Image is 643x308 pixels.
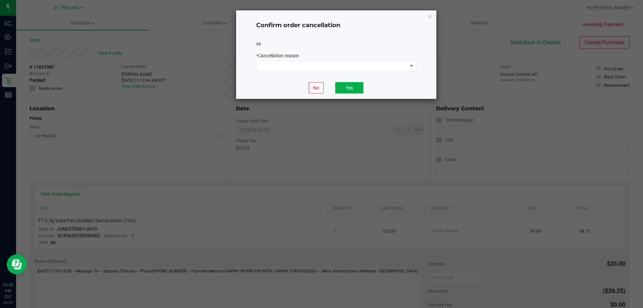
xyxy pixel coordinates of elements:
[258,53,299,58] span: Cancellation reason
[428,12,432,20] button: Close
[256,42,261,47] span: 99
[256,21,416,30] h4: Confirm order cancellation
[309,82,324,94] button: No
[7,254,27,274] iframe: Resource center
[335,82,363,94] button: Yes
